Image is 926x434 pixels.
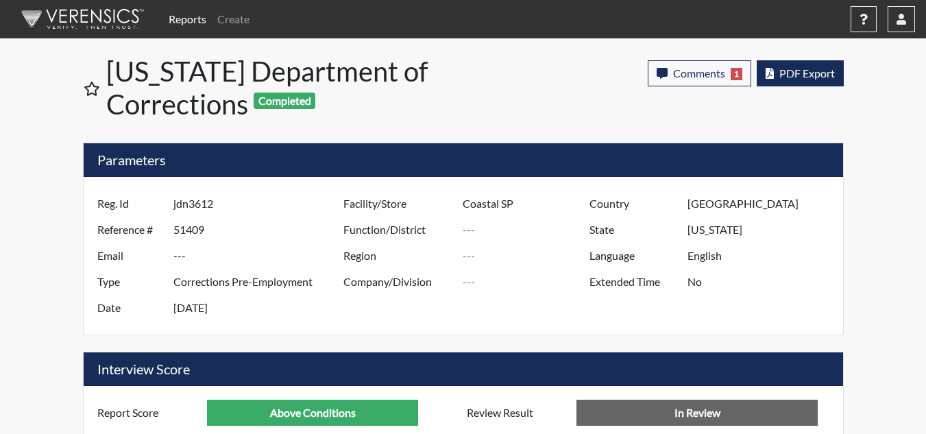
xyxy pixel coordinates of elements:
input: --- [173,295,347,321]
label: Company/Division [333,269,463,295]
label: Type [87,269,173,295]
input: --- [687,243,839,269]
label: Region [333,243,463,269]
label: Language [579,243,687,269]
input: --- [173,243,347,269]
span: PDF Export [779,67,835,80]
a: Reports [163,5,212,33]
input: --- [687,217,839,243]
input: --- [173,191,347,217]
label: Reg. Id [87,191,173,217]
h5: Interview Score [84,352,843,386]
span: Completed [254,93,315,109]
label: Function/District [333,217,463,243]
label: Facility/Store [333,191,463,217]
input: No Decision [576,400,818,426]
input: --- [463,243,593,269]
label: State [579,217,687,243]
span: Comments [673,67,725,80]
input: --- [173,269,347,295]
input: --- [173,217,347,243]
h1: [US_STATE] Department of Corrections [106,55,465,121]
span: 1 [731,68,742,80]
a: Create [212,5,255,33]
label: Review Result [456,400,577,426]
input: --- [463,269,593,295]
label: Reference # [87,217,173,243]
input: --- [207,400,418,426]
button: Comments1 [648,60,751,86]
input: --- [687,191,839,217]
button: PDF Export [757,60,844,86]
input: --- [463,191,593,217]
label: Report Score [87,400,208,426]
label: Country [579,191,687,217]
input: --- [687,269,839,295]
h5: Parameters [84,143,843,177]
label: Email [87,243,173,269]
input: --- [463,217,593,243]
label: Extended Time [579,269,687,295]
label: Date [87,295,173,321]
